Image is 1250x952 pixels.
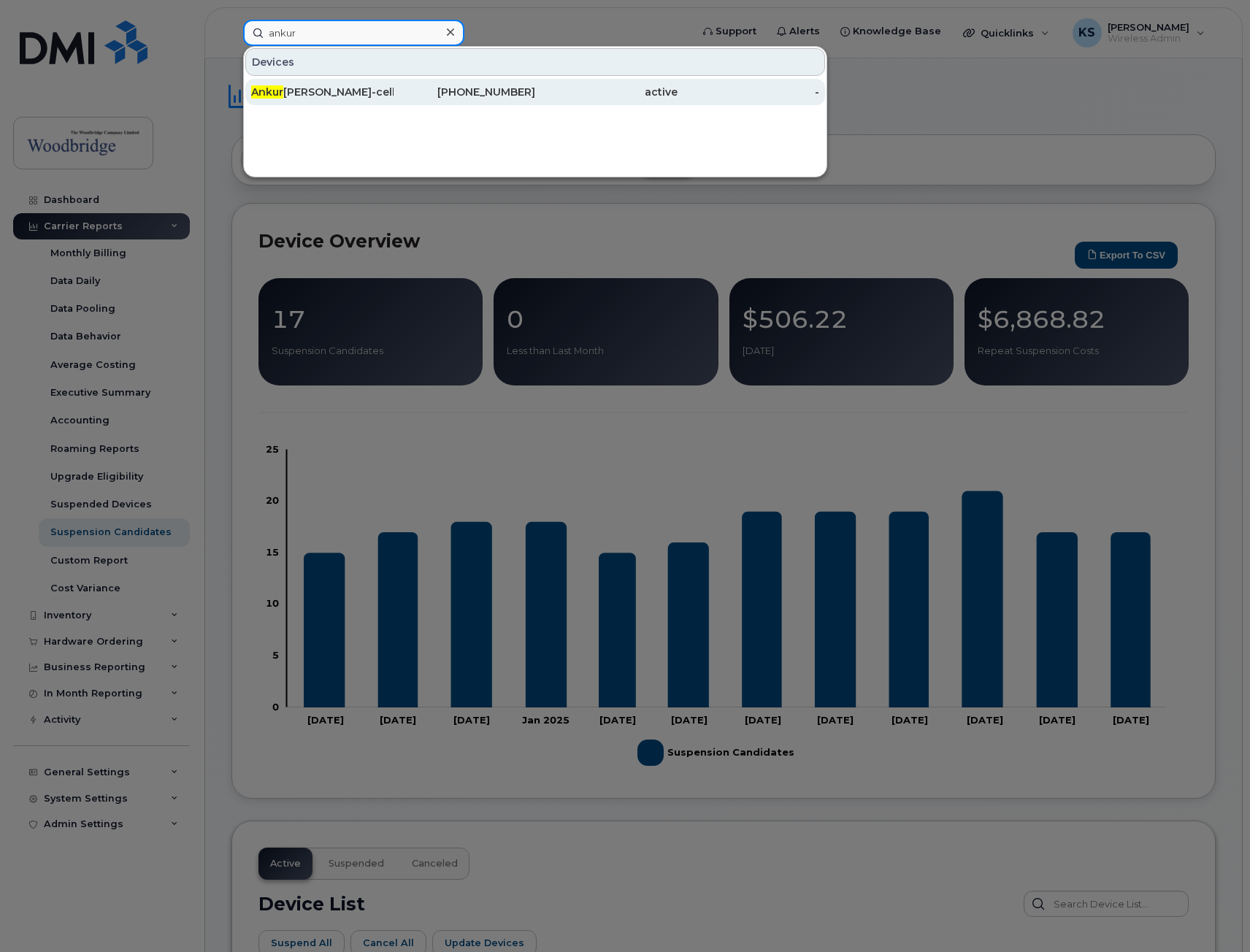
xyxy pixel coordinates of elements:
div: [PERSON_NAME]-cell [251,85,394,99]
div: active [535,85,678,99]
a: Ankur[PERSON_NAME]-cell[PHONE_NUMBER]active- [245,79,825,105]
div: [PHONE_NUMBER] [394,85,536,99]
span: Ankur [251,85,283,99]
div: Devices [245,48,825,76]
div: - [678,85,820,99]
